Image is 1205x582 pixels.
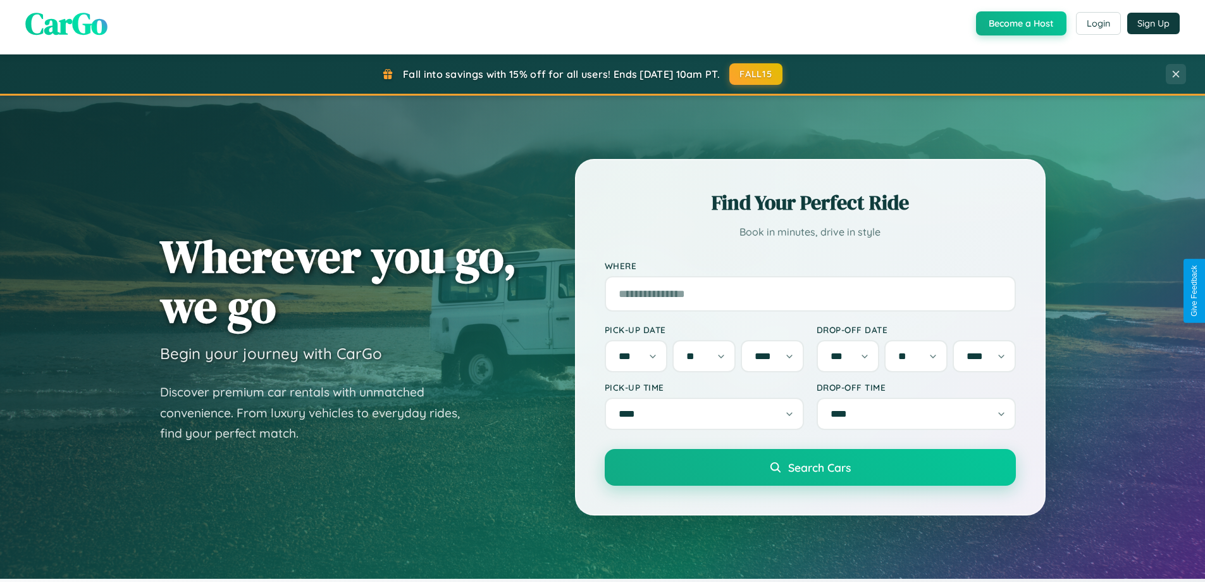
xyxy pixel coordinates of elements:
p: Book in minutes, drive in style [605,223,1016,241]
button: Become a Host [976,11,1066,35]
button: Search Cars [605,449,1016,486]
span: Fall into savings with 15% off for all users! Ends [DATE] 10am PT. [403,68,720,80]
span: Search Cars [788,460,851,474]
label: Where [605,260,1016,271]
button: FALL15 [729,63,782,85]
button: Sign Up [1127,13,1180,34]
h2: Find Your Perfect Ride [605,189,1016,217]
div: Give Feedback [1190,265,1199,317]
button: Login [1076,12,1121,35]
h1: Wherever you go, we go [160,231,517,331]
span: CarGo [25,3,108,44]
p: Discover premium car rentals with unmatched convenience. From luxury vehicles to everyday rides, ... [160,382,476,444]
label: Pick-up Time [605,382,804,393]
h3: Begin your journey with CarGo [160,344,382,363]
label: Pick-up Date [605,324,804,335]
label: Drop-off Time [817,382,1016,393]
label: Drop-off Date [817,324,1016,335]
